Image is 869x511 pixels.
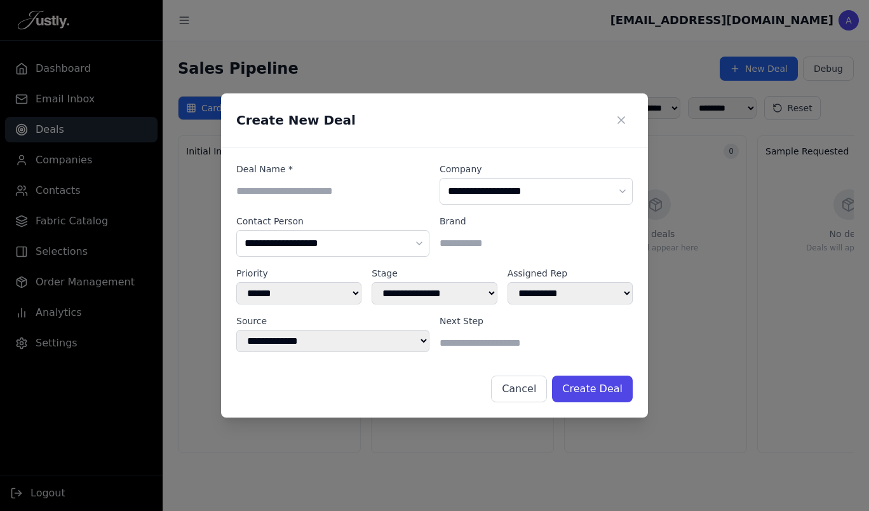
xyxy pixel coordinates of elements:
label: Brand [440,215,633,228]
button: Create Deal [552,376,633,402]
button: Cancel [491,376,547,402]
h2: Create New Deal [236,111,356,129]
label: Contact Person [236,215,429,228]
label: Stage [372,267,497,280]
label: Next Step [440,315,633,327]
label: Priority [236,267,361,280]
label: Company [440,163,633,175]
label: Source [236,315,429,327]
label: Deal Name * [236,163,429,175]
label: Assigned Rep [508,267,633,280]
